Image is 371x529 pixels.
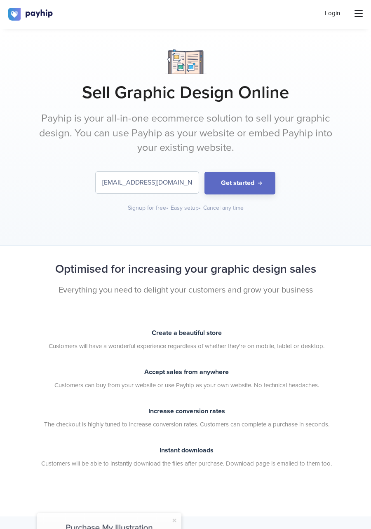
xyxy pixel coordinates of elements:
[199,204,201,211] span: •
[54,381,319,389] span: Customers can buy from your website or use Payhip as your own website. No technical headaches.
[8,8,54,21] img: logo.svg
[204,172,275,194] button: Get started
[148,407,225,415] span: Increase conversion rates
[203,204,244,212] div: Cancel any time
[165,49,207,74] img: Notebook.png
[37,82,334,103] h1: Sell Graphic Design Online
[37,366,334,391] a: Accept sales from anywhere Customers can buy from your website or use Payhip as your own website....
[152,329,222,337] span: Create a beautiful store
[160,446,214,454] span: Instant downloads
[44,420,329,428] span: The checkout is highly tuned to increase conversion rates. Customers can complete a purchase in s...
[37,262,334,276] h2: Optimised for increasing your graphic design sales
[41,459,332,468] span: Customers will be able to instantly download the files after purchase. Download page is emailed t...
[49,342,324,350] span: Customers will have a wonderful experience regardless of whether they're on mobile, tablet or des...
[128,204,169,212] div: Signup for free
[37,405,334,430] a: Increase conversion rates The checkout is highly tuned to increase conversion rates. Customers ca...
[166,204,168,211] span: •
[96,172,199,193] input: Enter your email address
[171,204,202,212] div: Easy setup
[37,284,334,296] p: Everything you need to delight your customers and grow your business
[144,368,229,376] span: Accept sales from anywhere
[37,327,334,352] a: Create a beautiful store Customers will have a wonderful experience regardless of whether they're...
[37,445,334,469] a: Instant downloads Customers will be able to instantly download the files after purchase. Download...
[325,9,340,18] a: Login
[37,111,334,155] p: Payhip is your all-in-one ecommerce solution to sell your graphic design. You can use Payhip as y...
